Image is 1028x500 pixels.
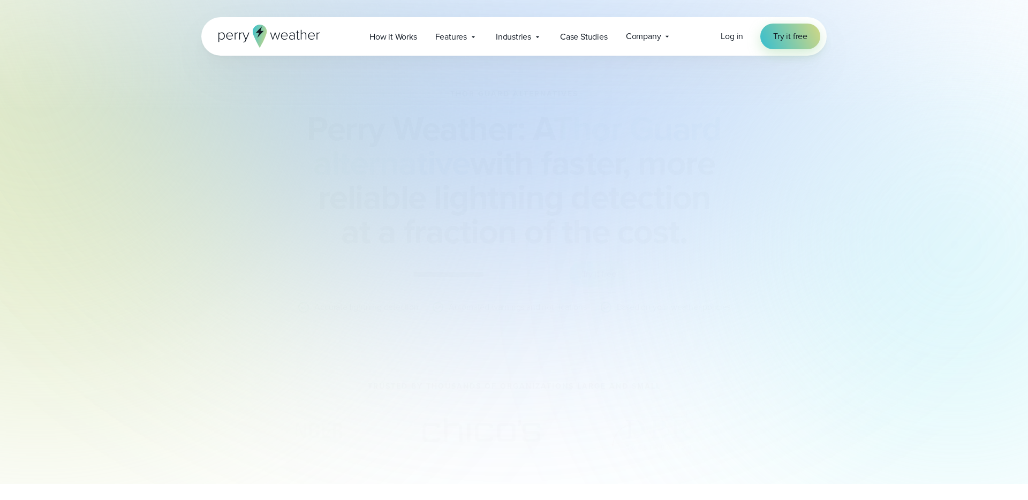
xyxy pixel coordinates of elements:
[721,30,743,42] span: Log in
[626,30,661,43] span: Company
[369,31,417,43] span: How it Works
[496,31,531,43] span: Industries
[773,30,807,43] span: Try it free
[721,30,743,43] a: Log in
[551,26,617,48] a: Case Studies
[560,31,608,43] span: Case Studies
[360,26,426,48] a: How it Works
[435,31,467,43] span: Features
[760,24,820,49] a: Try it free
